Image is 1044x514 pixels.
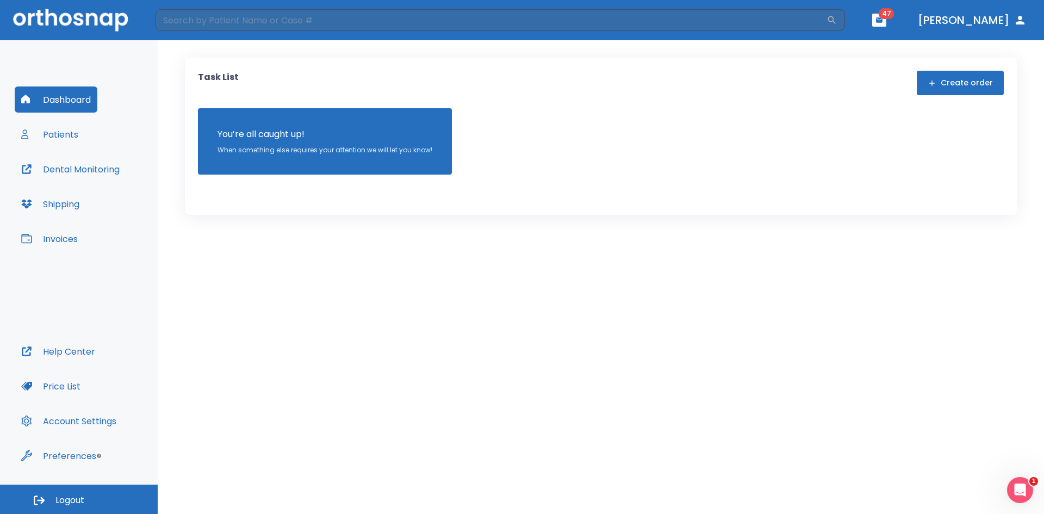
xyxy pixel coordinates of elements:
[15,156,126,182] button: Dental Monitoring
[15,443,103,469] button: Preferences
[217,145,432,155] p: When something else requires your attention we will let you know!
[15,373,87,399] button: Price List
[198,71,239,95] p: Task List
[55,494,84,506] span: Logout
[913,10,1031,30] button: [PERSON_NAME]
[15,191,86,217] button: Shipping
[15,226,84,252] button: Invoices
[15,86,97,113] button: Dashboard
[15,408,123,434] button: Account Settings
[1007,477,1033,503] iframe: Intercom live chat
[917,71,1004,95] button: Create order
[156,9,826,31] input: Search by Patient Name or Case #
[15,121,85,147] button: Patients
[94,451,104,461] div: Tooltip anchor
[13,9,128,31] img: Orthosnap
[879,8,894,19] span: 47
[1029,477,1038,486] span: 1
[217,128,432,141] p: You’re all caught up!
[15,338,102,364] button: Help Center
